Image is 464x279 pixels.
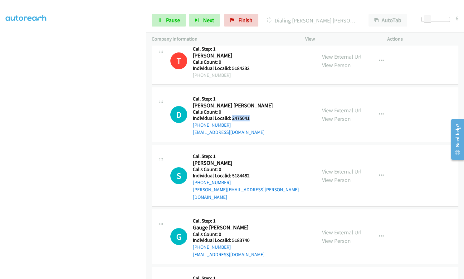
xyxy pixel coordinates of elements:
a: [EMAIL_ADDRESS][DOMAIN_NAME] [193,252,265,257]
a: View Person [322,176,351,184]
h5: Call Step: 1 [193,218,265,224]
a: View Person [322,115,351,122]
h5: Individual Localid: 5183740 [193,237,265,243]
h1: G [170,228,187,245]
h5: Call Step: 1 [193,153,311,159]
h5: Individual Localid: 5184333 [193,65,250,71]
a: View Person [322,61,351,69]
h5: Calls Count: 0 [193,59,250,65]
h1: T [170,52,187,69]
div: [PHONE_NUMBER] [193,71,250,79]
span: Next [203,17,214,24]
a: View External Url [322,107,362,114]
span: Pause [166,17,180,24]
a: Finish [224,14,258,27]
h5: Call Step: 1 [193,46,250,52]
h2: [PERSON_NAME] [193,159,311,167]
h2: Gauge [PERSON_NAME] [193,224,265,231]
a: [EMAIL_ADDRESS][DOMAIN_NAME] [193,129,265,135]
a: View Person [322,237,351,244]
p: Company Information [152,35,294,43]
h5: Call Step: 1 [193,96,273,102]
h5: Calls Count: 0 [193,231,265,237]
h5: Calls Count: 0 [193,166,311,173]
h5: Individual Localid: 2475041 [193,115,273,121]
button: Next [189,14,220,27]
div: 6 [456,14,458,22]
p: Actions [387,35,458,43]
h5: Individual Localid: 5184482 [193,173,311,179]
a: View External Url [322,53,362,60]
h2: [PERSON_NAME] [193,52,250,59]
h1: S [170,167,187,184]
div: The call is yet to be attempted [170,106,187,123]
div: The call is yet to be attempted [170,228,187,245]
p: Dialing [PERSON_NAME] [PERSON_NAME] [267,16,357,25]
button: AutoTab [369,14,407,27]
iframe: Resource Center [446,115,464,164]
div: This number is on the do not call list [170,52,187,69]
div: The call is yet to be attempted [170,167,187,184]
h1: D [170,106,187,123]
a: [PHONE_NUMBER] [193,122,231,128]
a: [PERSON_NAME][EMAIL_ADDRESS][PERSON_NAME][DOMAIN_NAME] [193,187,299,200]
p: View [305,35,376,43]
h5: Calls Count: 0 [193,109,273,115]
a: View External Url [322,229,362,236]
a: [PHONE_NUMBER] [193,244,231,250]
a: View External Url [322,168,362,175]
span: Finish [238,17,252,24]
a: [PHONE_NUMBER] [193,179,231,185]
h2: [PERSON_NAME] [PERSON_NAME] [193,102,273,109]
a: Pause [152,14,186,27]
